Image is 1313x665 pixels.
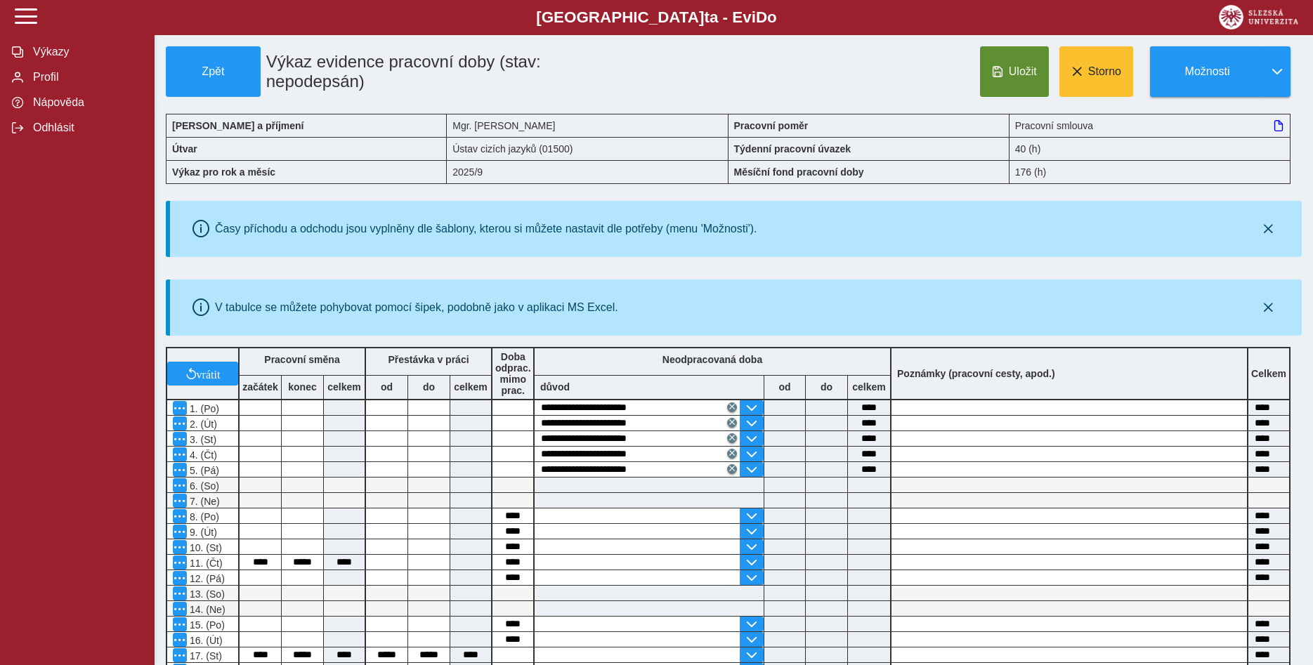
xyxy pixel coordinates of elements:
button: Menu [173,401,187,415]
span: Nápověda [29,96,143,109]
b: Poznámky (pracovní cesty, apod.) [891,368,1061,379]
b: důvod [540,381,570,393]
button: Uložit [980,46,1049,97]
button: Možnosti [1150,46,1264,97]
b: od [764,381,805,393]
b: [GEOGRAPHIC_DATA] a - Evi [42,8,1271,27]
span: 12. (Pá) [187,573,225,584]
div: Pracovní smlouva [1010,114,1291,137]
button: Menu [173,463,187,477]
span: vrátit [197,368,221,379]
span: 6. (So) [187,480,219,492]
button: Menu [173,633,187,647]
button: Zpět [166,46,261,97]
b: celkem [848,381,890,393]
span: Profil [29,71,143,84]
button: vrátit [167,362,238,386]
b: do [408,381,450,393]
span: 16. (Út) [187,635,223,646]
button: Menu [173,571,187,585]
span: Výkazy [29,46,143,58]
button: Menu [173,494,187,508]
span: 3. (St) [187,434,216,445]
span: Zpět [172,65,254,78]
b: do [806,381,847,393]
span: Možnosti [1162,65,1253,78]
b: Doba odprac. mimo prac. [495,351,531,396]
b: [PERSON_NAME] a příjmení [172,120,303,131]
span: Uložit [1009,65,1037,78]
span: 14. (Ne) [187,604,226,615]
button: Menu [173,416,187,430]
div: Ústav cizích jazyků (01500) [447,137,728,160]
button: Menu [173,525,187,539]
span: 9. (Út) [187,527,217,538]
button: Menu [173,586,187,600]
span: 13. (So) [187,588,225,600]
b: Celkem [1251,368,1286,379]
div: V tabulce se můžete pohybovat pomocí šipek, podobně jako v aplikaci MS Excel. [215,301,618,314]
button: Menu [173,509,187,523]
span: 5. (Pá) [187,465,219,476]
button: Storno [1059,46,1133,97]
span: 15. (Po) [187,619,225,631]
span: Storno [1088,65,1121,78]
span: Odhlásit [29,121,143,134]
div: 2025/9 [447,160,728,184]
button: Menu [173,540,187,554]
b: Týdenní pracovní úvazek [734,143,851,154]
img: logo_web_su.png [1219,5,1298,29]
b: Přestávka v práci [388,354,469,365]
b: Útvar [172,143,197,154]
h1: Výkaz evidence pracovní doby (stav: nepodepsán) [261,46,639,97]
b: Neodpracovaná doba [662,354,762,365]
div: Mgr. [PERSON_NAME] [447,114,728,137]
button: Menu [173,478,187,492]
b: Pracovní poměr [734,120,809,131]
span: 10. (St) [187,542,222,553]
button: Menu [173,602,187,616]
div: 40 (h) [1010,137,1291,160]
b: celkem [450,381,491,393]
span: D [756,8,767,26]
b: Výkaz pro rok a měsíc [172,166,275,178]
div: Časy příchodu a odchodu jsou vyplněny dle šablony, kterou si můžete nastavit dle potřeby (menu 'M... [215,223,757,235]
b: celkem [324,381,365,393]
button: Menu [173,555,187,569]
span: 1. (Po) [187,403,219,414]
span: 7. (Ne) [187,496,220,507]
b: Pracovní směna [264,354,339,365]
button: Menu [173,617,187,631]
span: t [704,8,709,26]
span: 8. (Po) [187,511,219,522]
button: Menu [173,432,187,446]
button: Menu [173,447,187,461]
button: Menu [173,648,187,662]
span: 4. (Čt) [187,449,217,461]
div: 176 (h) [1010,160,1291,184]
b: začátek [240,381,281,393]
span: 11. (Čt) [187,558,223,569]
span: 17. (St) [187,650,222,661]
b: konec [282,381,323,393]
b: od [366,381,407,393]
span: o [767,8,777,26]
span: 2. (Út) [187,419,217,430]
b: Měsíční fond pracovní doby [734,166,864,178]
